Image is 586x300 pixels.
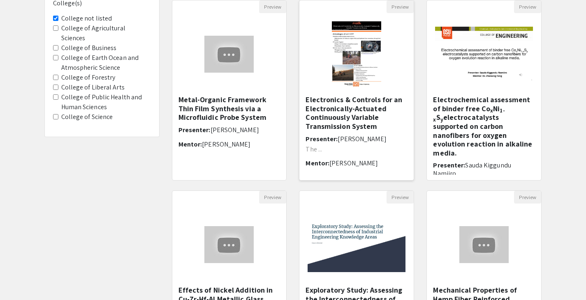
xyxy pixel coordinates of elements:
[433,107,505,123] sub: 1-x
[61,23,151,43] label: College of Agricultural Sciences
[6,263,35,294] iframe: Chat
[202,140,250,149] span: [PERSON_NAME]
[306,145,322,153] span: The ...
[211,126,259,134] span: [PERSON_NAME]
[61,53,151,73] label: College of Earth Ocean and Atmospheric Science
[61,43,117,53] label: College of Business
[178,95,280,122] h5: Metal-Organic Framework Thin Film Synthesis via a Microfluidic Probe System
[451,218,517,271] img: <p>Mechanical Properties of Hemp Fiber Reinforced Polylactic Acid Composites</p>
[61,73,116,82] label: College of Forestry
[329,159,378,167] span: [PERSON_NAME]
[61,92,151,112] label: College of Public Health and Human Sciences
[259,191,286,204] button: Preview
[196,218,262,271] img: <p>Effects of Nickel Addition in Cu-Zr-Hf-Al Metallic Glass Matrix</p>
[440,116,443,123] sub: y
[387,0,414,13] button: Preview
[306,159,329,167] span: Mentor:
[514,0,541,13] button: Preview
[61,82,125,92] label: College of Liberal Arts
[490,107,493,114] sub: x
[178,126,280,134] h6: Presenter:
[338,135,386,143] span: [PERSON_NAME]
[433,95,535,157] h5: Electrochemical assessment of binder free Co Ni S electrocatalysts supported on carbon nanofibers...
[387,191,414,204] button: Preview
[178,140,202,149] span: Mentor:
[514,191,541,204] button: Preview
[196,27,262,81] img: <p><span style="background-color: transparent; color: rgb(0, 0, 0);">Metal-Organic Framework Thin...
[433,161,511,177] span: Sauda Kiggundu Namiiro
[61,14,112,23] label: College not listed
[299,209,414,280] img: <p><span style="color: rgb(0, 0, 0); background-color: transparent;">Exploratory Study: Assessing...
[61,112,113,122] label: College of Science
[433,161,535,177] h6: Presenter:
[306,95,408,131] h5: Electronics & Controls for an Electronically-Actuated Continuously Variable Transmission System
[324,13,389,95] img: <p><span style="color: black;">Electronics &amp; Controls for an Electronically-Actuated Continuo...
[259,0,286,13] button: Preview
[427,18,541,90] img: <p class="ql-align-justify">Electrochemical assessment of binder free Co<sub>x</sub>Ni<sub>1-x</s...
[306,135,408,143] h6: Presenter:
